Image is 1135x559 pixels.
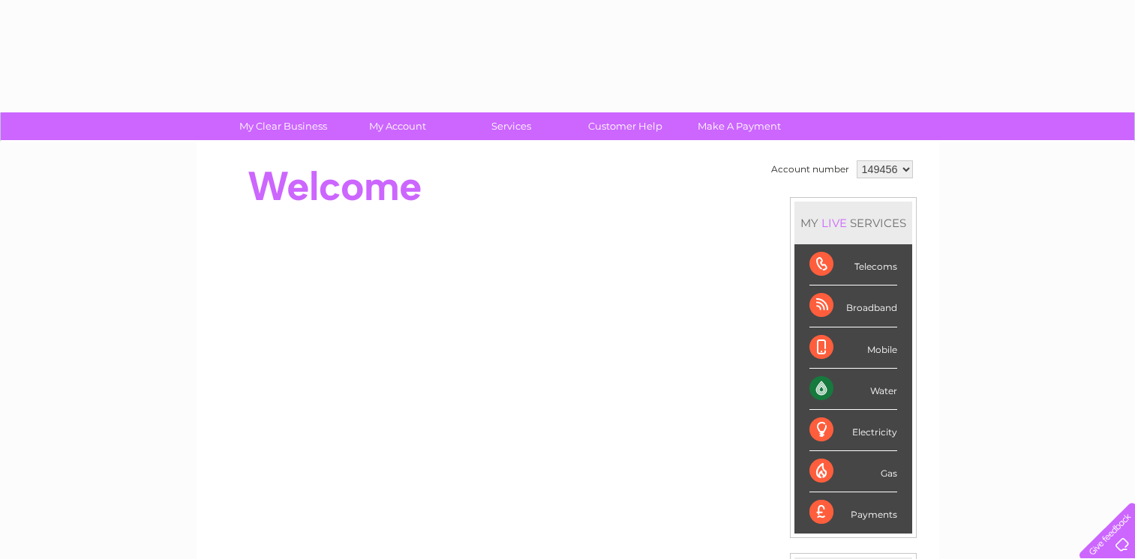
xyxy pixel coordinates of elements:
[809,327,897,369] div: Mobile
[677,112,801,140] a: Make A Payment
[809,244,897,285] div: Telecoms
[809,451,897,492] div: Gas
[221,112,345,140] a: My Clear Business
[335,112,459,140] a: My Account
[563,112,687,140] a: Customer Help
[809,410,897,451] div: Electricity
[794,202,912,244] div: MY SERVICES
[449,112,573,140] a: Services
[809,285,897,327] div: Broadband
[809,369,897,410] div: Water
[809,492,897,533] div: Payments
[818,216,850,230] div: LIVE
[767,157,853,182] td: Account number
